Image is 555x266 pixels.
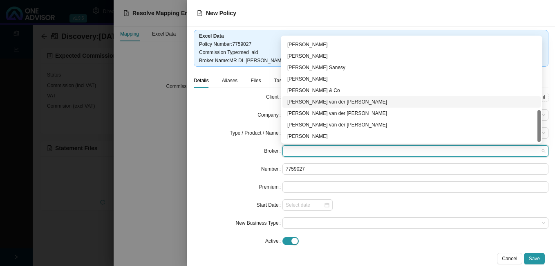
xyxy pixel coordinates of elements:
label: Client [266,91,282,103]
span: Cancel [502,255,517,263]
span: file-text [197,10,203,16]
span: Details [194,78,209,83]
div: Broker Name : MR DL [PERSON_NAME] [199,56,543,65]
div: David van der Berg [282,96,541,108]
div: [PERSON_NAME] & Co [287,86,536,95]
div: [PERSON_NAME] van der [PERSON_NAME] [287,121,536,129]
b: Excel Data [199,33,224,39]
label: Active [265,235,282,247]
button: Save [524,253,545,264]
div: Brent Russell [282,50,541,62]
div: [PERSON_NAME] van der [PERSON_NAME] [287,98,536,106]
div: Matthew van der Berg [282,108,541,119]
div: [PERSON_NAME] Sanesy [287,63,536,72]
div: Anne-Mare van der Westhuizen [282,131,541,142]
div: [PERSON_NAME] van der [PERSON_NAME] [287,109,536,117]
div: [PERSON_NAME] [287,132,536,140]
label: Broker [264,145,282,157]
div: [PERSON_NAME] [287,52,536,60]
label: Start Date [257,199,282,211]
label: Number [261,163,282,175]
span: Tasks [274,78,287,83]
input: Select date [286,201,324,209]
label: Company [257,109,282,121]
div: Sweidan & Co [282,85,541,96]
div: Gregory Ross [282,39,541,50]
div: Michael van der Berg [282,119,541,131]
div: Commission Type : med_aid [199,48,543,56]
div: Policy Number : 7759027 [199,40,543,48]
div: [PERSON_NAME] [287,41,536,49]
div: Marx Sanesy [282,62,541,73]
button: Cancel [497,253,522,264]
span: Aliases [222,78,238,83]
label: New Business Type [235,217,282,229]
label: Premium [259,181,282,193]
span: Save [529,255,540,263]
div: [PERSON_NAME] [287,75,536,83]
label: Type / Product / Name [230,127,282,139]
span: New Policy [206,10,236,16]
span: Files [251,78,261,83]
div: Mike Simpson [282,73,541,85]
